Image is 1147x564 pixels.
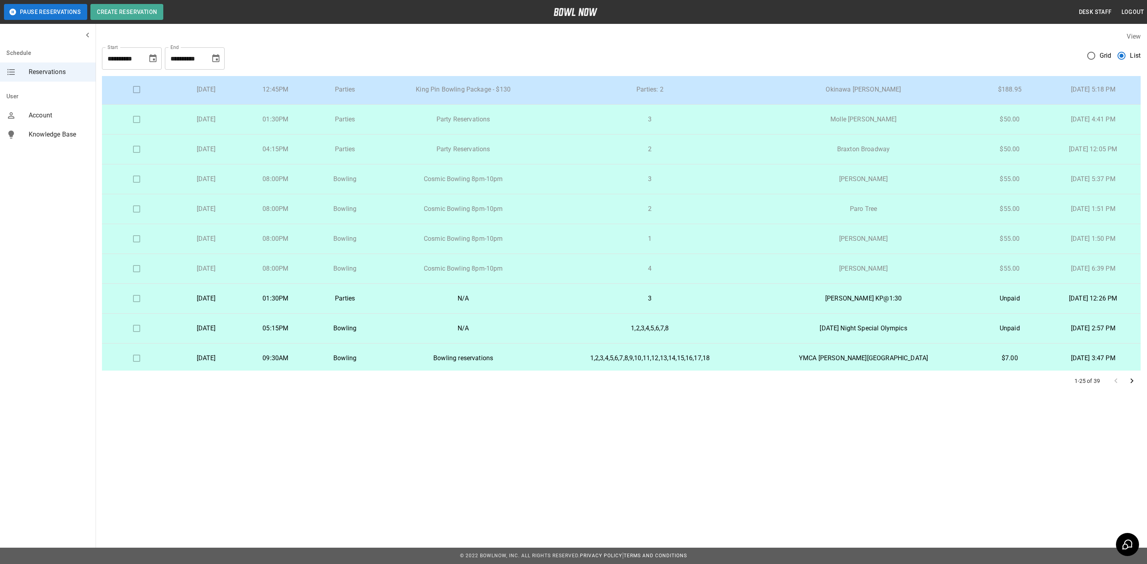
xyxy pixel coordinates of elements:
[1052,204,1134,214] p: [DATE] 1:51 PM
[247,234,304,244] p: 08:00PM
[759,234,968,244] p: [PERSON_NAME]
[1075,377,1100,385] p: 1-25 of 39
[1076,5,1115,20] button: Desk Staff
[178,294,234,303] p: [DATE]
[317,324,373,333] p: Bowling
[317,174,373,184] p: Bowling
[1052,115,1134,124] p: [DATE] 4:41 PM
[247,204,304,214] p: 08:00PM
[980,264,1039,273] p: $55.00
[1052,353,1134,363] p: [DATE] 3:47 PM
[553,115,747,124] p: 3
[1124,373,1140,389] button: Go to next page
[553,294,747,303] p: 3
[247,324,304,333] p: 05:15PM
[178,204,234,214] p: [DATE]
[980,204,1039,214] p: $55.00
[759,85,968,94] p: Okinawa [PERSON_NAME]
[554,8,597,16] img: logo
[4,4,87,20] button: Pause Reservations
[178,85,234,94] p: [DATE]
[386,294,540,303] p: N/A
[759,324,968,333] p: [DATE] Night Special Olympics
[178,353,234,363] p: [DATE]
[553,234,747,244] p: 1
[980,353,1039,363] p: $7.00
[553,174,747,184] p: 3
[247,294,304,303] p: 01:30PM
[553,204,747,214] p: 2
[1127,33,1141,40] label: View
[1052,174,1134,184] p: [DATE] 5:37 PM
[1052,85,1134,94] p: [DATE] 5:18 PM
[980,294,1039,303] p: Unpaid
[247,115,304,124] p: 01:30PM
[29,67,89,77] span: Reservations
[29,111,89,120] span: Account
[386,204,540,214] p: Cosmic Bowling 8pm-10pm
[980,324,1039,333] p: Unpaid
[759,144,968,154] p: Braxton Broadway
[1052,324,1134,333] p: [DATE] 2:57 PM
[386,264,540,273] p: Cosmic Bowling 8pm-10pm
[980,115,1039,124] p: $50.00
[460,553,580,558] span: © 2022 BowlNow, Inc. All Rights Reserved.
[386,144,540,154] p: Party Reservations
[1052,294,1134,303] p: [DATE] 12:26 PM
[317,264,373,273] p: Bowling
[759,204,968,214] p: Paro Tree
[759,174,968,184] p: [PERSON_NAME]
[386,85,540,94] p: King Pin Bowling Package - $130
[980,234,1039,244] p: $55.00
[178,324,234,333] p: [DATE]
[759,115,968,124] p: Molle [PERSON_NAME]
[553,264,747,273] p: 4
[980,174,1039,184] p: $55.00
[1100,51,1112,60] span: Grid
[553,85,747,94] p: Parties: 2
[178,144,234,154] p: [DATE]
[980,144,1039,154] p: $50.00
[580,553,622,558] a: Privacy Policy
[553,353,747,363] p: 1,2,3,4,5,6,7,8,9,10,11,12,13,14,15,16,17,18
[145,51,161,66] button: Choose date, selected date is Sep 13, 2025
[1052,234,1134,244] p: [DATE] 1:50 PM
[1118,5,1147,20] button: Logout
[1052,144,1134,154] p: [DATE] 12:05 PM
[624,553,687,558] a: Terms and Conditions
[247,85,304,94] p: 12:45PM
[386,115,540,124] p: Party Reservations
[29,130,89,139] span: Knowledge Base
[178,264,234,273] p: [DATE]
[317,204,373,214] p: Bowling
[247,144,304,154] p: 04:15PM
[317,294,373,303] p: Parties
[208,51,224,66] button: Choose date, selected date is Oct 13, 2025
[247,174,304,184] p: 08:00PM
[386,353,540,363] p: Bowling reservations
[759,294,968,303] p: [PERSON_NAME] KP@1:30
[1052,264,1134,273] p: [DATE] 6:39 PM
[317,234,373,244] p: Bowling
[759,264,968,273] p: [PERSON_NAME]
[178,174,234,184] p: [DATE]
[317,85,373,94] p: Parties
[317,115,373,124] p: Parties
[90,4,163,20] button: Create Reservation
[553,324,747,333] p: 1,2,3,4,5,6,7,8
[247,264,304,273] p: 08:00PM
[247,353,304,363] p: 09:30AM
[386,234,540,244] p: Cosmic Bowling 8pm-10pm
[1130,51,1141,60] span: List
[317,353,373,363] p: Bowling
[759,353,968,363] p: YMCA [PERSON_NAME][GEOGRAPHIC_DATA]
[178,115,234,124] p: [DATE]
[386,174,540,184] p: Cosmic Bowling 8pm-10pm
[980,85,1039,94] p: $188.95
[178,234,234,244] p: [DATE]
[386,324,540,333] p: N/A
[553,144,747,154] p: 2
[317,144,373,154] p: Parties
